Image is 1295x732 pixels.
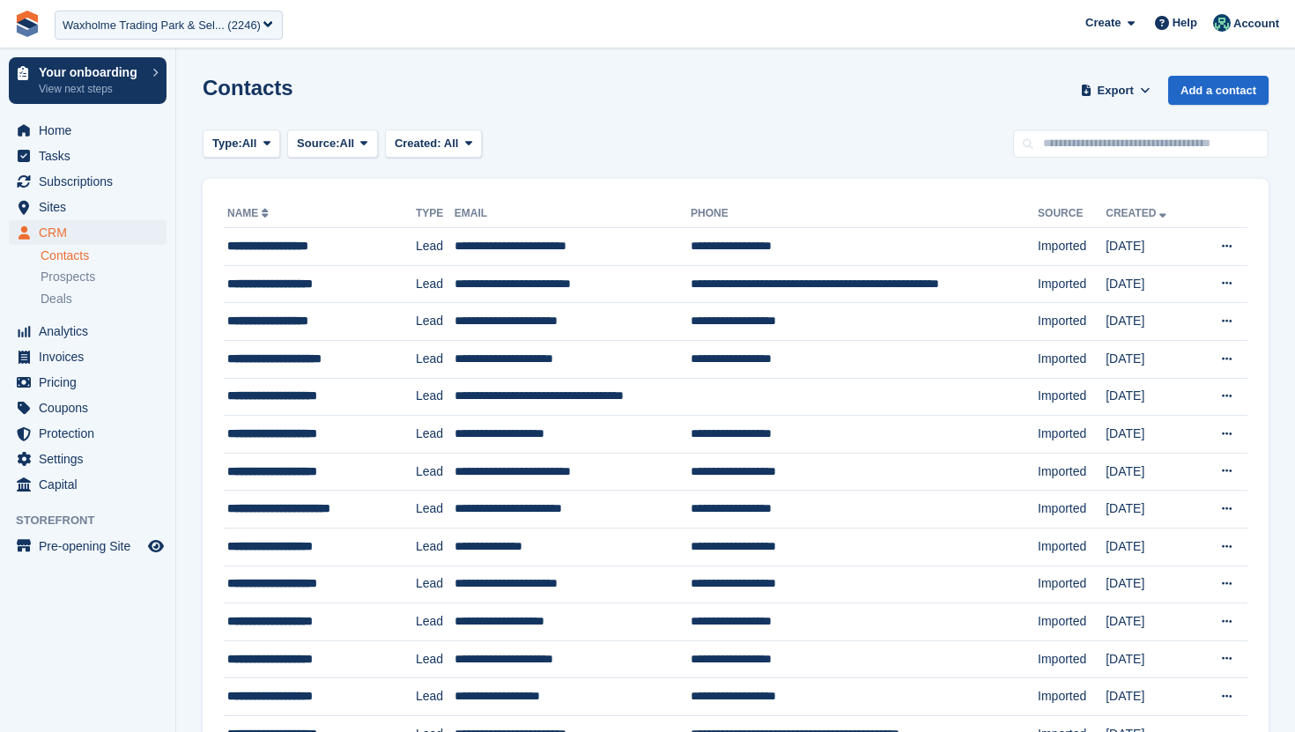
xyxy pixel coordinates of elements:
td: Imported [1038,678,1106,716]
span: Help [1173,14,1197,32]
span: Source: [297,135,339,152]
a: menu [9,319,166,344]
td: [DATE] [1106,640,1195,678]
td: Lead [416,340,455,378]
td: Lead [416,265,455,303]
td: Lead [416,378,455,416]
h1: Contacts [203,76,293,100]
span: Tasks [39,144,144,168]
span: Subscriptions [39,169,144,194]
td: Lead [416,228,455,266]
td: Imported [1038,303,1106,341]
span: Type: [212,135,242,152]
img: Jennifer Ofodile [1213,14,1231,32]
a: menu [9,144,166,168]
span: Pricing [39,370,144,395]
td: Imported [1038,491,1106,529]
th: Email [455,200,691,228]
td: Imported [1038,603,1106,641]
td: Imported [1038,566,1106,603]
span: Pre-opening Site [39,534,144,558]
td: Imported [1038,528,1106,566]
a: menu [9,220,166,245]
a: menu [9,472,166,497]
td: Lead [416,416,455,454]
td: [DATE] [1106,678,1195,716]
span: Prospects [41,269,95,285]
p: Your onboarding [39,66,144,78]
td: [DATE] [1106,378,1195,416]
td: [DATE] [1106,603,1195,641]
td: Imported [1038,378,1106,416]
span: Analytics [39,319,144,344]
img: stora-icon-8386f47178a22dfd0bd8f6a31ec36ba5ce8667c1dd55bd0f319d3a0aa187defe.svg [14,11,41,37]
td: Lead [416,491,455,529]
th: Source [1038,200,1106,228]
a: Prospects [41,268,166,286]
a: menu [9,534,166,558]
a: menu [9,396,166,420]
td: Lead [416,678,455,716]
a: Deals [41,290,166,308]
td: Lead [416,603,455,641]
td: Imported [1038,228,1106,266]
td: Imported [1038,453,1106,491]
a: menu [9,370,166,395]
td: Lead [416,528,455,566]
a: menu [9,169,166,194]
span: Create [1085,14,1121,32]
span: CRM [39,220,144,245]
td: Lead [416,453,455,491]
td: [DATE] [1106,491,1195,529]
td: [DATE] [1106,416,1195,454]
td: Lead [416,303,455,341]
button: Source: All [287,129,378,159]
span: Home [39,118,144,143]
a: Your onboarding View next steps [9,57,166,104]
span: All [340,135,355,152]
span: Protection [39,421,144,446]
td: [DATE] [1106,265,1195,303]
p: View next steps [39,81,144,97]
td: Imported [1038,265,1106,303]
a: Contacts [41,248,166,264]
a: menu [9,447,166,471]
a: Created [1106,207,1170,219]
a: menu [9,195,166,219]
td: Lead [416,640,455,678]
span: All [444,137,459,150]
td: Imported [1038,340,1106,378]
td: [DATE] [1106,340,1195,378]
td: Imported [1038,416,1106,454]
td: [DATE] [1106,303,1195,341]
td: Imported [1038,640,1106,678]
button: Export [1077,76,1154,105]
a: Add a contact [1168,76,1269,105]
a: menu [9,421,166,446]
span: Deals [41,291,72,307]
span: Account [1233,15,1279,33]
span: Sites [39,195,144,219]
span: Capital [39,472,144,497]
th: Type [416,200,455,228]
span: Coupons [39,396,144,420]
span: Invoices [39,344,144,369]
td: [DATE] [1106,453,1195,491]
span: Created: [395,137,441,150]
span: Export [1098,82,1134,100]
td: Lead [416,566,455,603]
a: menu [9,344,166,369]
td: [DATE] [1106,228,1195,266]
div: Waxholme Trading Park & Sel... (2246) [63,17,261,34]
td: [DATE] [1106,566,1195,603]
a: menu [9,118,166,143]
span: All [242,135,257,152]
th: Phone [691,200,1038,228]
button: Type: All [203,129,280,159]
button: Created: All [385,129,482,159]
a: Name [227,207,272,219]
a: Preview store [145,536,166,557]
span: Settings [39,447,144,471]
td: [DATE] [1106,528,1195,566]
span: Storefront [16,512,175,529]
